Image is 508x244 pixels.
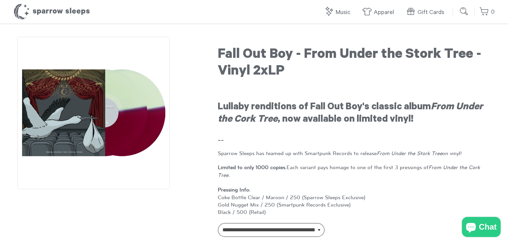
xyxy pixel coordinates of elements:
[218,164,480,215] span: Each variant pays homage to one of the first 3 pressings of Coke Bottle Clear / Maroon / 250 (Spa...
[218,164,480,177] em: From Under the Cork Tree.
[218,150,462,156] span: Sparrow Sleeps has teamed up with Smartpunk Records to release on vinyl!
[406,5,448,20] a: Gift Cards
[278,202,349,208] a: Smartpunk Records Exclusive
[218,47,491,81] h1: Fall Out Boy - From Under the Stork Tree - Vinyl 2xLP
[458,5,471,18] input: Submit
[218,102,483,125] em: From Under the Cork Tree
[218,187,250,193] strong: Pressing Info:
[324,5,354,20] a: Music
[17,37,170,189] img: Fall Out Boy - From Under the Stork Tree - Vinyl 2xLP
[479,5,495,19] a: 0
[460,217,503,239] inbox-online-store-chat: Shopify online store chat
[218,136,491,147] h3: --
[250,209,264,215] a: Retail
[218,102,483,125] strong: Lullaby renditions of Fall Out Boy's classic album , now available on limited vinyl!
[218,164,287,170] strong: Limited to only 1000 copies.
[377,150,442,156] em: From Under the Stork Tree
[13,3,90,20] h1: Sparrow Sleeps
[362,5,397,20] a: Apparel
